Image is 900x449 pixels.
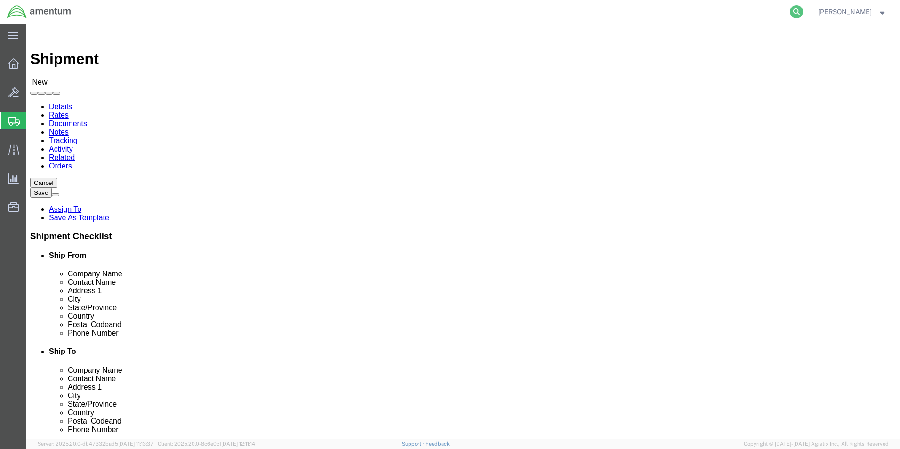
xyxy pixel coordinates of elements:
button: [PERSON_NAME] [818,6,887,17]
img: logo [7,5,72,19]
span: Copyright © [DATE]-[DATE] Agistix Inc., All Rights Reserved [744,440,889,448]
span: [DATE] 11:13:37 [118,441,153,447]
span: Client: 2025.20.0-8c6e0cf [158,441,255,447]
a: Feedback [426,441,450,447]
span: [DATE] 12:11:14 [221,441,255,447]
span: Server: 2025.20.0-db47332bad5 [38,441,153,447]
iframe: FS Legacy Container [26,24,900,439]
a: Support [402,441,426,447]
span: Cienna Green [818,7,872,17]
